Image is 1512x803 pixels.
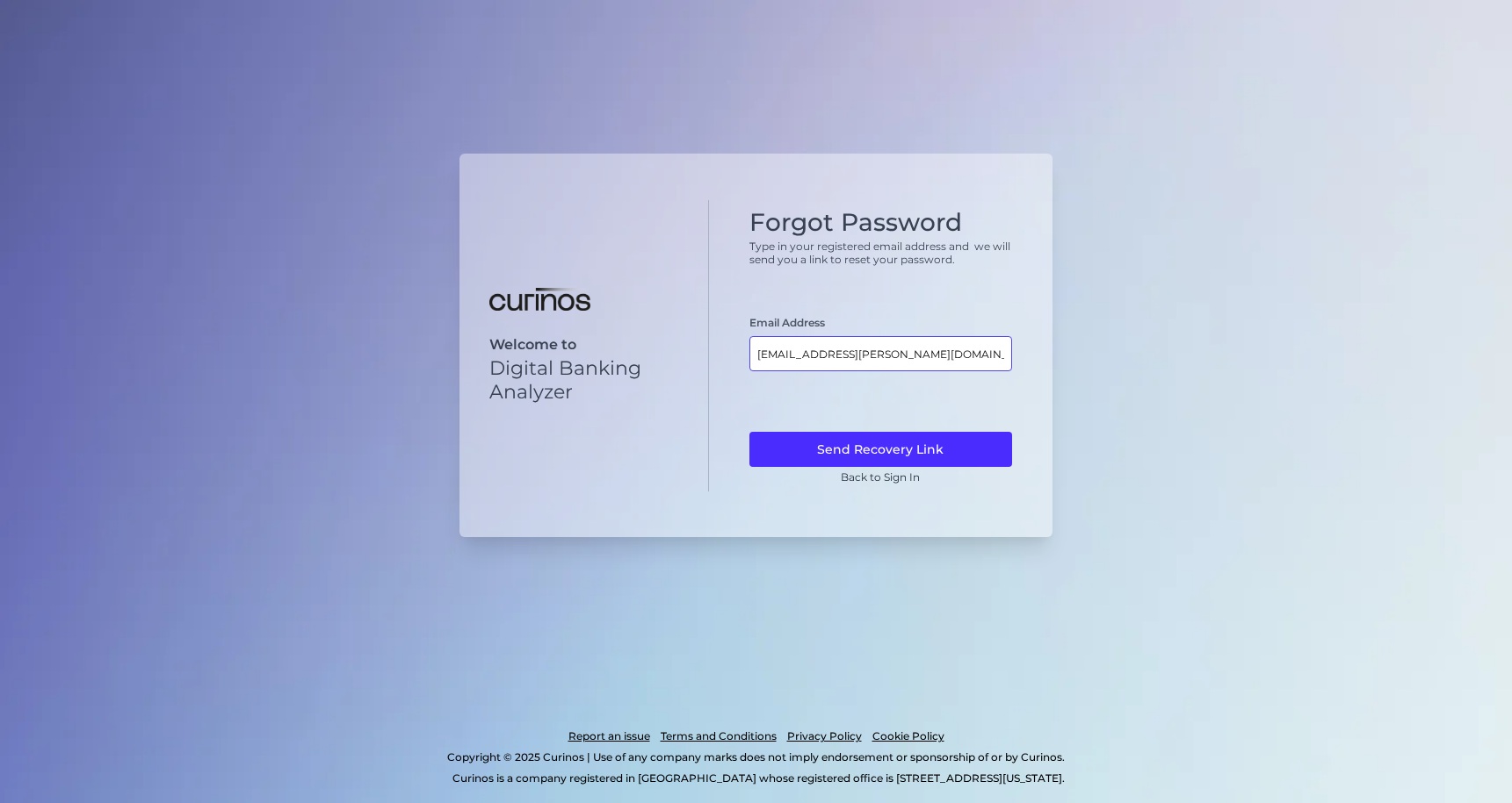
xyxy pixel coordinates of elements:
[749,240,1013,266] p: Type in your registered email address and we will send you a link to reset your password.
[568,726,650,747] a: Report an issue
[489,288,590,311] img: Digital Banking Analyzer
[872,726,944,747] a: Cookie Policy
[749,432,1013,467] button: Send Recovery Link
[91,768,1426,789] p: Curinos is a company registered in [GEOGRAPHIC_DATA] whose registered office is [STREET_ADDRESS][...
[841,470,920,484] a: Back to Sign In
[489,356,678,404] p: Digital Banking Analyzer
[749,208,1013,238] h1: Forgot Password
[787,726,862,747] a: Privacy Policy
[489,336,678,353] p: Welcome to
[749,316,825,329] label: Email Address
[661,726,777,747] a: Terms and Conditions
[749,336,1013,371] input: Email
[86,747,1426,768] p: Copyright © 2025 Curinos | Use of any company marks does not imply endorsement or sponsorship of ...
